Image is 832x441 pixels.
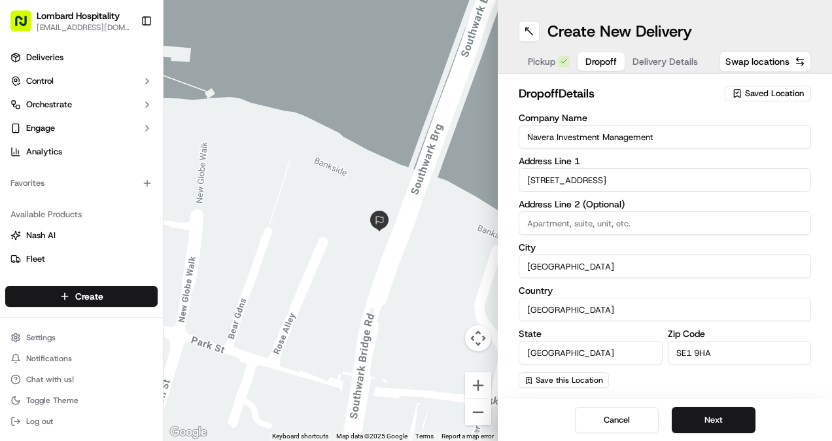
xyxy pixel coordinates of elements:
span: Log out [26,416,53,427]
img: 1736555255976-a54dd68f-1ca7-489b-9aae-adbdc363a1c4 [26,203,37,213]
div: We're available if you need us! [59,137,180,148]
a: 💻API Documentation [105,287,215,310]
span: [PERSON_NAME] [41,238,106,248]
span: Nash AI [26,230,56,241]
span: Knowledge Base [26,292,100,305]
button: [EMAIL_ADDRESS][DOMAIN_NAME] [37,22,130,33]
button: Start new chat [222,128,238,144]
span: Deliveries [26,52,63,63]
span: Map data ©2025 Google [336,432,407,440]
a: Open this area in Google Maps (opens a new window) [167,424,210,441]
span: Orchestrate [26,99,72,111]
button: See all [203,167,238,183]
button: Create [5,286,158,307]
button: Cancel [575,407,659,433]
button: Zoom out [465,399,491,425]
button: Save this Location [519,372,609,388]
input: Enter country [519,298,811,321]
label: Zip Code [668,329,812,338]
h1: Create New Delivery [547,21,692,42]
input: Enter address [519,168,811,192]
button: Fleet [5,249,158,270]
a: 📗Knowledge Base [8,287,105,310]
div: Favorites [5,173,158,194]
img: Bea Lacdao [13,225,34,246]
button: Swap locations [719,51,811,72]
button: Nash AI [5,225,158,246]
a: Report a map error [442,432,494,440]
h2: dropoff Details [519,84,717,103]
button: Toggle Theme [5,391,158,410]
input: Enter city [519,255,811,278]
span: • [109,238,113,248]
label: City [519,243,811,252]
span: Toggle Theme [26,395,78,406]
div: 📗 [13,293,24,304]
label: Country [519,286,811,295]
a: Fleet [10,253,152,265]
div: Available Products [5,204,158,225]
span: [DATE] [116,238,143,248]
img: 9188753566659_6852d8bf1fb38e338040_72.png [27,124,51,148]
span: Pickup [528,55,555,68]
button: Chat with us! [5,370,158,389]
img: Joana Marie Avellanoza [13,190,34,211]
span: Dropoff [585,55,617,68]
span: Saved Location [745,88,804,99]
div: Start new chat [59,124,215,137]
span: Analytics [26,146,62,158]
span: • [176,202,181,213]
button: Control [5,71,158,92]
span: [DATE] [183,202,210,213]
label: Company Name [519,113,811,122]
button: Keyboard shortcuts [272,432,328,441]
a: Deliveries [5,47,158,68]
span: Settings [26,332,56,343]
span: Engage [26,122,55,134]
span: Fleet [26,253,45,265]
button: Settings [5,328,158,347]
button: Engage [5,118,158,139]
span: Swap locations [725,55,789,68]
label: Address Line 2 (Optional) [519,200,811,209]
img: Google [167,424,210,441]
div: Past conversations [13,169,88,180]
button: Map camera controls [465,325,491,351]
div: 💻 [111,293,121,304]
label: State [519,329,663,338]
a: Terms (opens in new tab) [415,432,434,440]
span: API Documentation [124,292,210,305]
p: Welcome 👋 [13,52,238,73]
span: Notifications [26,353,72,364]
button: Log out [5,412,158,431]
button: Orchestrate [5,94,158,115]
img: 1736555255976-a54dd68f-1ca7-489b-9aae-adbdc363a1c4 [26,238,37,249]
a: Nash AI [10,230,152,241]
button: Lombard Hospitality[EMAIL_ADDRESS][DOMAIN_NAME] [5,5,135,37]
a: Analytics [5,141,158,162]
a: Powered byPylon [92,323,158,334]
span: Control [26,75,54,87]
input: Got a question? Start typing here... [34,84,235,97]
img: 1736555255976-a54dd68f-1ca7-489b-9aae-adbdc363a1c4 [13,124,37,148]
input: Enter zip code [668,341,812,364]
img: Nash [13,12,39,39]
button: Notifications [5,349,158,368]
span: Pylon [130,324,158,334]
input: Enter company name [519,125,811,149]
span: Delivery Details [633,55,698,68]
input: Enter state [519,341,663,364]
span: [PERSON_NAME] [PERSON_NAME] [41,202,173,213]
label: Address Line 1 [519,156,811,166]
span: Save this Location [536,375,603,385]
button: Saved Location [725,84,811,103]
input: Apartment, suite, unit, etc. [519,211,811,235]
span: Create [75,290,103,303]
button: Next [672,407,755,433]
button: Zoom in [465,372,491,398]
button: Lombard Hospitality [37,9,120,22]
span: Chat with us! [26,374,74,385]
